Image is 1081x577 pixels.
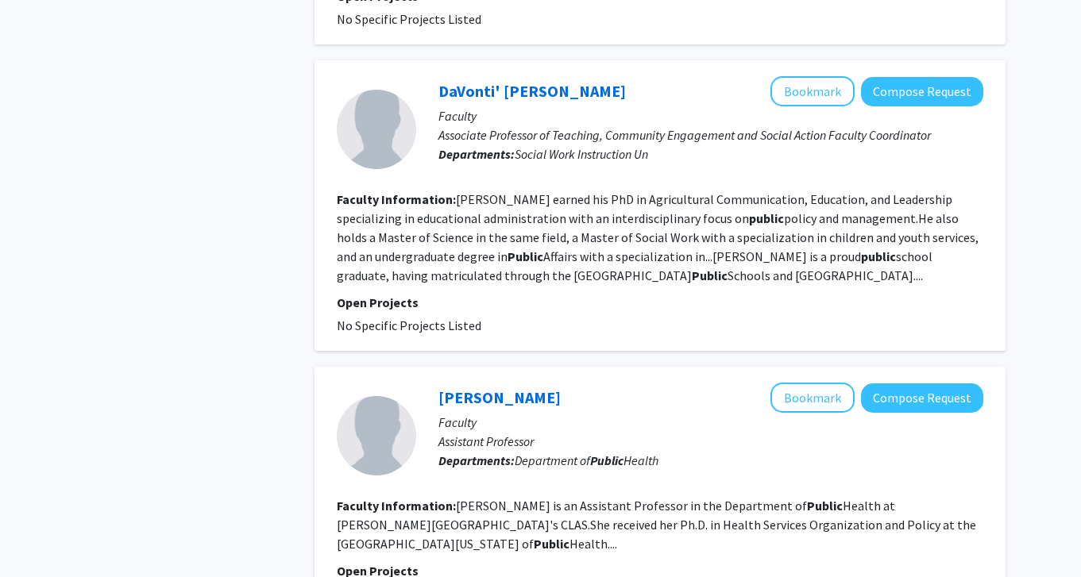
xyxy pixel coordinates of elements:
b: Public [807,498,843,514]
iframe: Chat [12,506,68,565]
b: Departments: [438,452,515,468]
b: Public [508,248,543,264]
b: Public [692,267,728,283]
b: Faculty Information: [337,191,456,207]
button: Add DaVonti' Haynes to Bookmarks [770,76,855,106]
p: Associate Professor of Teaching, Community Engagement and Social Action Faculty Coordinator [438,125,983,144]
button: Add Sasha Zhou to Bookmarks [770,383,855,413]
fg-read-more: [PERSON_NAME] earned his PhD in Agricultural Communication, Education, and Leadership specializin... [337,191,979,283]
b: public [861,248,896,264]
p: Open Projects [337,293,983,312]
a: [PERSON_NAME] [438,387,561,407]
span: No Specific Projects Listed [337,11,481,27]
button: Compose Request to Sasha Zhou [861,383,983,413]
b: Public [534,536,569,552]
button: Compose Request to DaVonti' Haynes [861,77,983,106]
span: No Specific Projects Listed [337,317,481,333]
p: Faculty [438,413,983,432]
b: public [749,210,784,226]
a: DaVonti' [PERSON_NAME] [438,81,626,101]
p: Assistant Professor [438,432,983,451]
b: Departments: [438,146,515,162]
span: Department of Health [515,452,658,468]
fg-read-more: [PERSON_NAME] is an Assistant Professor in the Department of Health at [PERSON_NAME][GEOGRAPHIC_D... [337,498,976,552]
span: Social Work Instruction Un [515,146,648,162]
p: Faculty [438,106,983,125]
b: Faculty Information: [337,498,456,514]
b: Public [590,452,624,468]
